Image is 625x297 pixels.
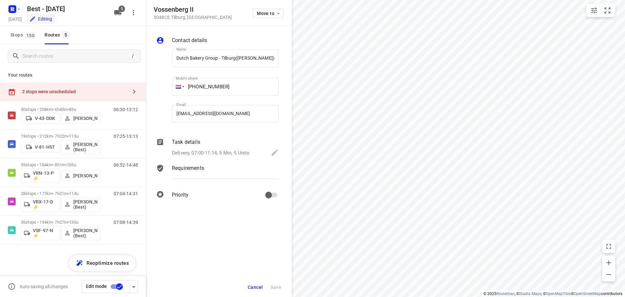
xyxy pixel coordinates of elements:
[546,291,571,296] a: OpenMapTiles
[67,162,76,167] span: 105u
[61,226,100,240] button: [PERSON_NAME] (Best)
[35,116,55,121] p: V-43-DDK
[586,4,615,17] div: small contained button group
[172,191,188,199] p: Priority
[33,228,57,238] p: VSF-97-N ⚡
[127,6,140,19] button: More
[87,259,129,267] span: Reoptimize routes
[496,291,515,296] a: Routetitan
[21,226,60,240] button: VSF-97-N ⚡
[65,162,67,167] span: •
[69,134,78,139] span: 115u
[62,31,70,38] span: 5
[574,291,601,296] a: OpenStreetMap
[22,89,128,94] div: 2 stops were unscheduled
[114,162,138,168] p: 06:52-14:48
[86,284,107,289] span: Edit mode
[271,149,279,156] svg: Edit
[68,220,69,225] span: •
[172,149,249,157] p: Delivery, 07:00-11:14, 5 Min, 5 Units
[519,291,541,296] a: Stadia Maps
[69,107,76,112] span: 83u
[68,107,69,112] span: •
[21,191,100,196] p: 28 stops • 177km • 7h21m
[156,138,279,158] div: Task detailsDelivery, 07:00-11:14, 5 Min, 5 Units
[68,134,69,139] span: •
[172,164,204,172] p: Requirements
[156,164,279,184] div: Requirements
[588,4,601,17] button: Map settings
[73,142,97,152] p: [PERSON_NAME] (Best)
[129,52,136,60] div: /
[253,9,284,18] button: Move to
[601,4,614,17] button: Fit zoom
[69,255,135,271] button: Reoptimize routes
[25,32,36,38] span: 150
[21,134,100,139] p: 19 stops • 212km • 7h22m
[21,142,60,152] button: V-81-HST
[483,291,622,296] li: © 2025 , © , © © contributors
[29,16,52,22] div: You are currently in edit mode.
[176,77,198,80] label: Mobile phone
[10,31,38,39] span: Stops
[8,72,138,79] p: Your routes
[73,173,97,178] p: [PERSON_NAME]
[21,107,100,112] p: 30 stops • 208km • 6h43m
[21,220,100,225] p: 36 stops • 194km • 7h27m
[24,4,109,14] h5: Rename
[172,37,207,44] p: Contact details
[111,6,124,19] button: 5
[21,197,60,212] button: VRX-17-D ⚡
[33,199,57,210] p: VRX-17-D ⚡
[154,15,232,20] p: 5048CE Tilburg , [GEOGRAPHIC_DATA]
[33,171,57,181] p: VRN-13-P ⚡
[118,6,125,12] span: 5
[68,191,69,196] span: •
[154,6,232,13] h5: Vossenberg II
[21,169,60,183] button: VRN-13-P ⚡
[114,191,138,196] p: 07:04-14:31
[257,11,281,16] span: Move to
[156,37,279,46] div: Contact details
[22,51,129,61] input: Search routes
[245,281,265,293] button: Cancel
[73,228,97,238] p: [PERSON_NAME] (Best)
[69,191,78,196] span: 114u
[20,284,68,289] p: Auto-saving all changes
[172,138,200,146] p: Task details
[114,107,138,112] p: 06:30-13:12
[61,140,100,154] button: [PERSON_NAME] (Best)
[248,285,263,290] span: Cancel
[61,197,100,212] button: [PERSON_NAME] (Best)
[130,282,138,290] div: Driver app settings
[61,171,100,181] button: [PERSON_NAME]
[61,113,100,124] button: [PERSON_NAME]
[73,199,97,210] p: [PERSON_NAME] (Best)
[21,162,100,167] p: 35 stops • 184km • 8h1m
[45,31,72,39] div: Routes
[35,144,55,150] p: V-81-HST
[6,15,24,23] h5: Project date
[69,220,78,225] span: 130u
[114,220,138,225] p: 07:08-14:39
[172,78,184,96] div: Netherlands: + 31
[114,134,138,139] p: 07:25-13:13
[73,116,97,121] p: [PERSON_NAME]
[21,113,60,124] button: V-43-DDK
[172,78,279,96] input: 1 (702) 123-4567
